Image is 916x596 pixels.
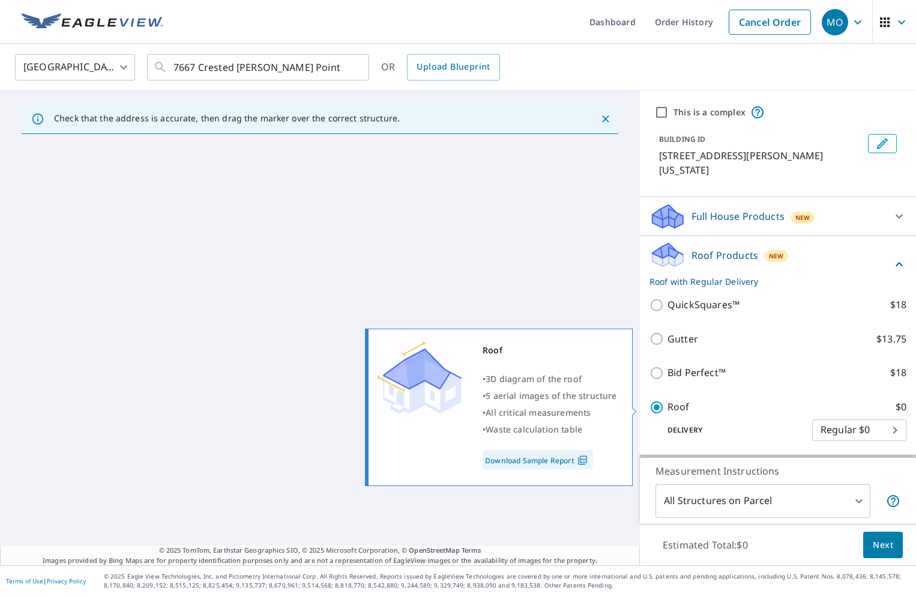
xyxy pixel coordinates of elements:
[873,538,893,553] span: Next
[483,371,617,388] div: •
[104,572,910,590] p: © 2025 Eagle View Technologies, Inc. and Pictometry International Corp. All Rights Reserved. Repo...
[6,577,43,585] a: Terms of Use
[769,251,784,261] span: New
[409,546,459,555] a: OpenStreetMap
[896,400,906,415] p: $0
[795,213,810,222] span: New
[47,577,86,585] a: Privacy Policy
[667,400,690,415] p: Roof
[483,404,617,421] div: •
[483,421,617,438] div: •
[381,54,500,81] div: OR
[649,202,906,231] div: Full House ProductsNew
[574,455,591,466] img: Pdf Icon
[649,425,812,436] p: Delivery
[692,248,758,263] p: Roof Products
[890,365,906,380] p: $18
[22,13,163,31] img: EV Logo
[173,50,345,84] input: Search by address or latitude-longitude
[655,484,870,518] div: All Structures on Parcel
[486,373,582,385] span: 3D diagram of the roof
[886,494,900,508] span: Your report will include each building or structure inside the parcel boundary. In some cases, du...
[462,546,481,555] a: Terms
[486,390,616,401] span: 5 aerial images of the structure
[159,546,481,556] span: © 2025 TomTom, Earthstar Geographics SIO, © 2025 Microsoft Corporation, ©
[863,532,903,559] button: Next
[667,297,740,312] p: QuickSquares™
[667,365,726,380] p: Bid Perfect™
[649,241,906,288] div: Roof ProductsNewRoof with Regular Delivery
[486,407,591,418] span: All critical measurements
[692,209,785,223] p: Full House Products
[659,148,863,177] p: [STREET_ADDRESS][PERSON_NAME][US_STATE]
[659,134,705,144] p: BUILDING ID
[417,59,490,74] span: Upload Blueprint
[483,450,593,469] a: Download Sample Report
[812,413,906,447] div: Regular $0
[673,106,746,118] label: This is a complex
[486,424,582,435] span: Waste calculation table
[876,332,906,347] p: $13.75
[54,113,400,124] p: Check that the address is accurate, then drag the marker over the correct structure.
[649,275,892,288] p: Roof with Regular Delivery
[407,54,499,81] a: Upload Blueprint
[667,332,698,347] p: Gutter
[6,577,86,585] p: |
[653,532,758,558] p: Estimated Total: $0
[890,297,906,312] p: $18
[598,111,613,127] button: Close
[655,464,900,478] p: Measurement Instructions
[483,342,617,359] div: Roof
[822,9,848,35] div: MO
[15,50,135,84] div: [GEOGRAPHIC_DATA]
[378,342,462,414] img: Premium
[729,10,811,35] a: Cancel Order
[483,388,617,404] div: •
[868,134,897,153] button: Edit building 1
